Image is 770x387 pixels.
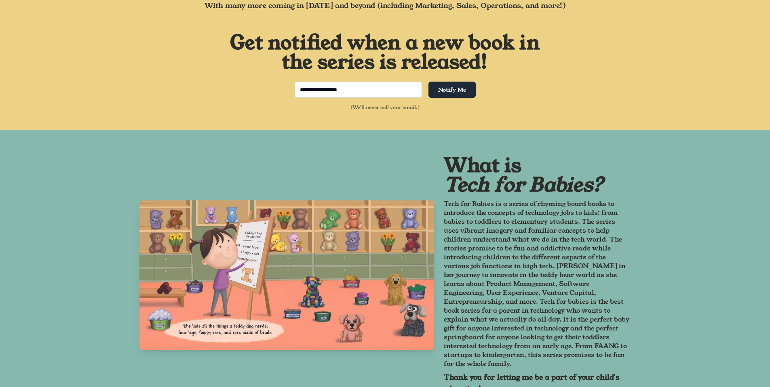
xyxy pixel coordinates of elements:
[444,171,603,199] span: Tech for Babies?
[444,152,521,179] span: What is
[139,200,435,350] img: Tech for Babies illustration showing a child with teddy bears and tech concepts
[444,199,629,368] span: Tech for Babies is a series of rhyming board books to introduce the concepts of technology jobs t...
[350,104,420,111] span: (We'll never sell your email.)
[428,82,476,98] button: Notify Me
[217,33,553,72] h2: Get notified when a new book in the series is released!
